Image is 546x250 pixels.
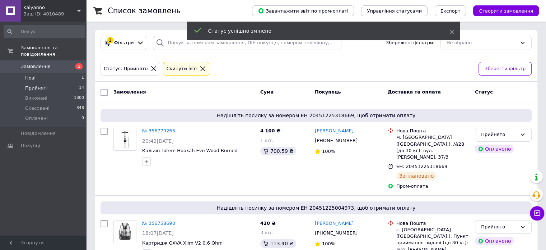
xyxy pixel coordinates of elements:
[481,131,517,138] div: Прийнято
[386,40,435,46] span: Збережені фільтри:
[25,85,47,91] span: Прийняті
[260,138,273,143] span: 1 шт.
[114,221,136,243] img: Фото товару
[4,25,85,38] input: Пошук
[142,221,175,226] a: № 356758690
[322,241,335,246] span: 100%
[142,138,174,144] span: 20:42[DATE]
[21,45,86,58] span: Замовлення та повідомлення
[396,172,437,180] div: Заплановано
[252,5,354,16] button: Завантажити звіт по пром-оплаті
[114,128,136,150] img: Фото товару
[530,206,544,221] button: Чат з покупцем
[435,5,466,16] button: Експорт
[142,128,175,133] a: № 356779265
[315,89,341,95] span: Покупець
[21,142,40,149] span: Покупці
[315,128,354,135] a: [PERSON_NAME]
[396,134,469,160] div: м. [GEOGRAPHIC_DATA] ([GEOGRAPHIC_DATA].), №28 (до 30 кг): вул. [PERSON_NAME], 37/3
[142,230,174,236] span: 18:07[DATE]
[113,220,136,243] a: Фото товару
[260,230,273,235] span: 3 шт.
[165,65,198,73] div: Cкинути все
[103,112,529,119] span: Надішліть посилку за номером ЕН 20451225318669, щоб отримати оплату
[153,36,341,50] input: Пошук за номером замовлення, ПІБ покупця, номером телефону, Email, номером накладної
[25,95,47,101] span: Виконані
[315,220,354,227] a: [PERSON_NAME]
[475,89,493,95] span: Статус
[473,5,539,16] button: Створити замовлення
[313,136,359,145] div: [PHONE_NUMBER]
[258,8,348,14] span: Завантажити звіт по пром-оплаті
[108,6,181,15] h1: Список замовлень
[440,8,461,14] span: Експорт
[142,148,238,153] a: Кальян Totem Hookah Evo Wood Burned
[142,240,223,246] a: Картридж OXVA Xlim V2 0.6 Ohm
[23,4,77,11] span: Kalyanno
[396,220,469,227] div: Нова Пошта
[107,37,113,44] div: 1
[475,237,514,245] div: Оплачено
[21,130,56,137] span: Повідомлення
[479,8,533,14] span: Створити замовлення
[75,63,83,69] span: 1
[114,40,134,46] span: Фільтри
[260,221,276,226] span: 420 ₴
[322,149,335,154] span: 100%
[113,89,146,95] span: Замовлення
[23,11,86,17] div: Ваш ID: 4010489
[81,75,84,81] span: 1
[367,8,422,14] span: Управління статусами
[25,75,36,81] span: Нові
[396,183,469,190] div: Пром-оплата
[260,239,296,248] div: 113.40 ₴
[396,128,469,134] div: Нова Пошта
[21,63,51,70] span: Замовлення
[81,115,84,122] span: 0
[447,39,517,47] div: Не обрано
[103,204,529,212] span: Надішліть посилку за номером ЕН 20451225004973, щоб отримати оплату
[485,65,526,73] span: Зберегти фільтр
[396,164,447,169] span: ЕН: 20451225318669
[102,65,149,73] div: Статус: Прийнято
[479,62,532,76] button: Зберегти фільтр
[313,228,359,238] div: [PHONE_NUMBER]
[260,147,296,155] div: 700.59 ₴
[361,5,428,16] button: Управління статусами
[79,85,84,91] span: 14
[76,105,84,112] span: 348
[260,89,274,95] span: Cума
[25,105,50,112] span: Скасовані
[481,223,517,231] div: Прийнято
[113,128,136,151] a: Фото товару
[475,145,514,153] div: Оплачено
[208,27,431,35] div: Статус успішно змінено
[466,8,539,13] a: Створити замовлення
[388,89,441,95] span: Доставка та оплата
[74,95,84,101] span: 1300
[25,115,48,122] span: Оплачені
[260,128,280,133] span: 4 100 ₴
